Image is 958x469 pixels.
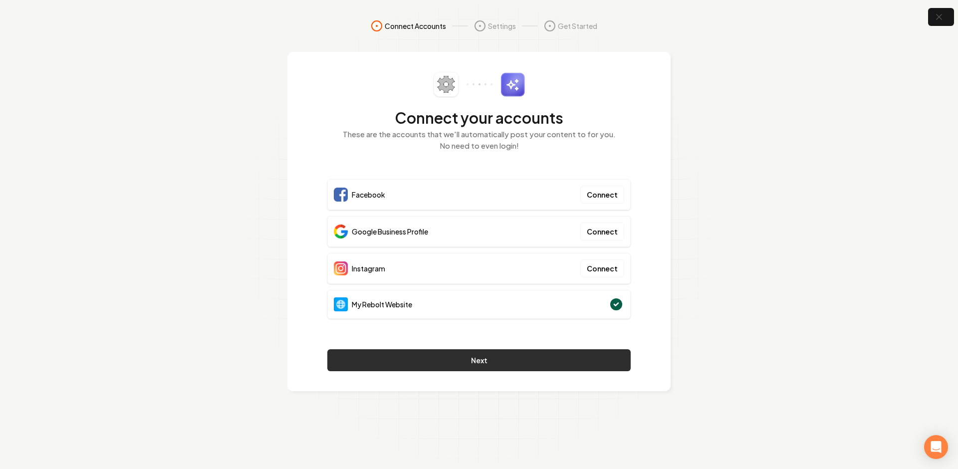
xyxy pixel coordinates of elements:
[352,227,428,236] span: Google Business Profile
[488,21,516,31] span: Settings
[327,109,631,127] h2: Connect your accounts
[580,186,624,204] button: Connect
[327,129,631,151] p: These are the accounts that we'll automatically post your content to for you. No need to even login!
[467,83,492,85] img: connector-dots.svg
[924,435,948,459] div: Open Intercom Messenger
[352,263,385,273] span: Instagram
[334,297,348,311] img: Website
[352,190,385,200] span: Facebook
[334,188,348,202] img: Facebook
[580,259,624,277] button: Connect
[580,223,624,240] button: Connect
[558,21,597,31] span: Get Started
[327,349,631,371] button: Next
[500,72,525,97] img: sparkles.svg
[334,225,348,238] img: Google
[352,299,412,309] span: My Rebolt Website
[385,21,446,31] span: Connect Accounts
[334,261,348,275] img: Instagram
